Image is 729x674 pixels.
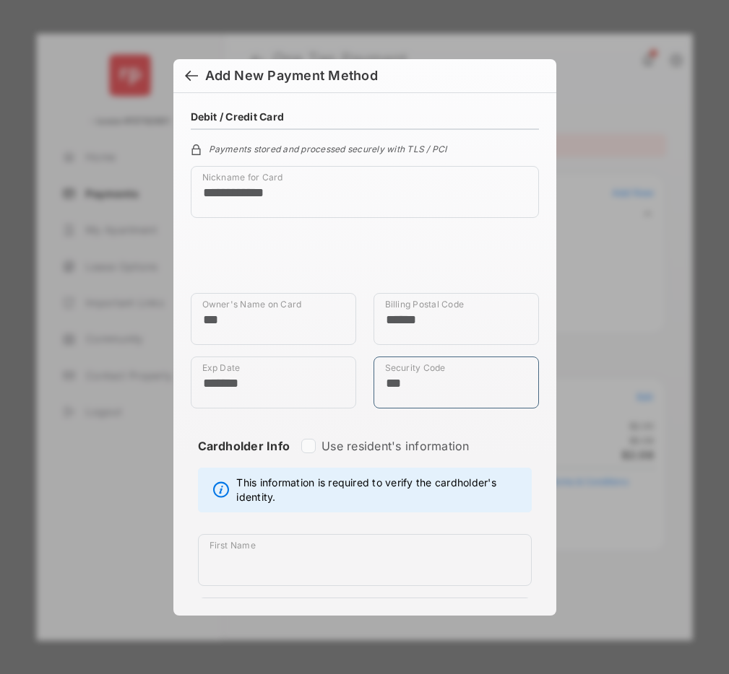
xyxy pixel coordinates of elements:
span: This information is required to verify the cardholder's identity. [236,476,523,504]
div: Payments stored and processed securely with TLS / PCI [191,141,539,154]
strong: Cardholder Info [198,439,290,479]
div: Add New Payment Method [205,68,378,84]
h4: Debit / Credit Card [191,110,285,123]
iframe: Credit card field [191,229,539,293]
label: Use resident's information [322,439,469,453]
